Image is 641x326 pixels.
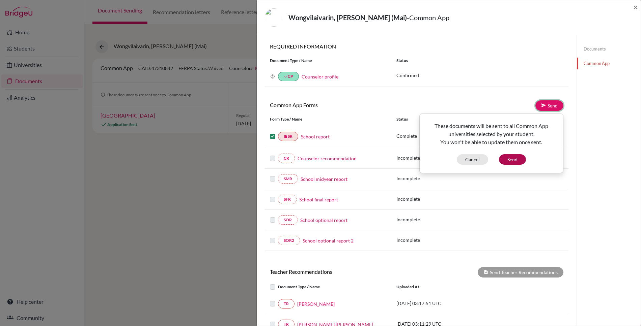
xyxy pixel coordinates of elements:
div: Status [391,58,568,64]
a: School optional report 2 [303,237,354,244]
a: SMR [278,174,298,184]
a: doneCP [278,72,299,81]
button: Close [633,3,638,11]
p: Incomplete [396,175,466,182]
a: Counselor profile [302,74,338,79]
a: SFR [278,195,297,204]
button: Cancel [457,154,488,165]
span: × [633,2,638,12]
a: School final report [299,196,338,203]
a: [PERSON_NAME] [297,300,335,307]
a: insert_drive_fileSR [278,132,298,141]
div: Uploaded at [391,283,493,291]
a: TR [278,299,295,308]
p: Incomplete [396,216,466,223]
p: Confirmed [396,72,563,79]
h6: Common App Forms [265,102,417,108]
a: Documents [577,43,641,55]
div: Status [396,116,466,122]
p: Incomplete [396,236,466,243]
button: Send [499,154,526,165]
a: SOR2 [278,236,300,245]
div: Document Type / Name [265,283,391,291]
h6: Teacher Recommendations [265,268,417,275]
p: [DATE] 03:17:51 UTC [396,300,487,307]
span: - Common App [407,13,449,22]
strong: Wongvilaivarin, [PERSON_NAME] (Mai) [288,13,407,22]
p: Incomplete [396,154,466,161]
div: Document Type / Name [265,58,391,64]
div: Send [419,113,563,173]
a: CR [278,154,295,163]
div: Send Teacher Recommendations [478,267,563,278]
i: done [284,74,288,78]
p: These documents will be sent to all Common App universities selected by your student. You won't b... [425,122,558,146]
a: School midyear report [301,175,347,183]
a: School optional report [300,217,347,224]
a: School report [301,133,330,140]
a: SOR [278,215,298,225]
h6: REQUIRED INFORMATION [265,43,568,50]
a: Send [535,100,563,111]
p: Incomplete [396,195,466,202]
i: insert_drive_file [284,134,288,138]
a: Common App [577,58,641,69]
div: Form Type / Name [265,116,391,122]
a: Counselor recommendation [298,155,357,162]
p: Complete [396,132,466,139]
